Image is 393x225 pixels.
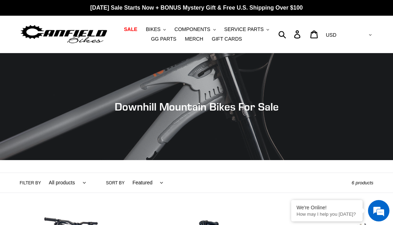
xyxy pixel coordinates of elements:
span: GIFT CARDS [212,36,242,42]
span: GG PARTS [151,36,176,42]
a: GG PARTS [148,34,180,44]
a: MERCH [181,34,207,44]
span: 6 products [352,180,373,185]
span: COMPONENTS [174,26,210,32]
p: How may I help you today? [297,211,357,217]
button: SERVICE PARTS [221,25,273,34]
a: SALE [120,25,141,34]
span: MERCH [185,36,203,42]
div: We're Online! [297,205,357,210]
span: SALE [124,26,137,32]
a: GIFT CARDS [208,34,246,44]
label: Filter by [20,180,41,186]
span: BIKES [146,26,160,32]
button: COMPONENTS [171,25,219,34]
img: Canfield Bikes [20,23,108,45]
span: Downhill Mountain Bikes For Sale [115,100,279,113]
span: SERVICE PARTS [224,26,264,32]
label: Sort by [106,180,125,186]
button: BIKES [142,25,169,34]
